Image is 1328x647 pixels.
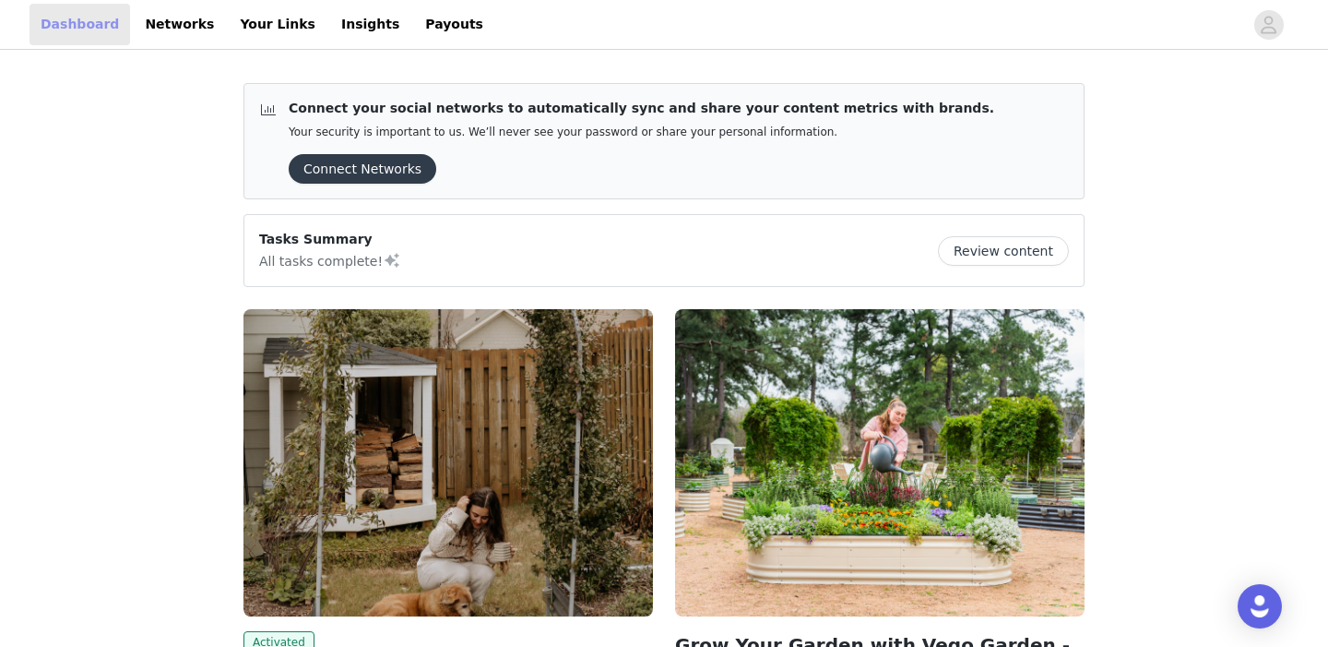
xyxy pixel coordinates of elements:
[30,4,130,45] a: Dashboard
[1260,10,1277,40] div: avatar
[330,4,410,45] a: Insights
[134,4,225,45] a: Networks
[675,309,1085,617] img: Vego Garden
[289,99,994,118] p: Connect your social networks to automatically sync and share your content metrics with brands.
[259,249,401,271] p: All tasks complete!
[414,4,494,45] a: Payouts
[243,309,653,617] img: Vego Garden
[1238,584,1282,629] div: Open Intercom Messenger
[938,236,1069,266] button: Review content
[259,230,401,249] p: Tasks Summary
[289,126,994,139] p: Your security is important to us. We’ll never see your password or share your personal information.
[289,154,436,184] button: Connect Networks
[229,4,326,45] a: Your Links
